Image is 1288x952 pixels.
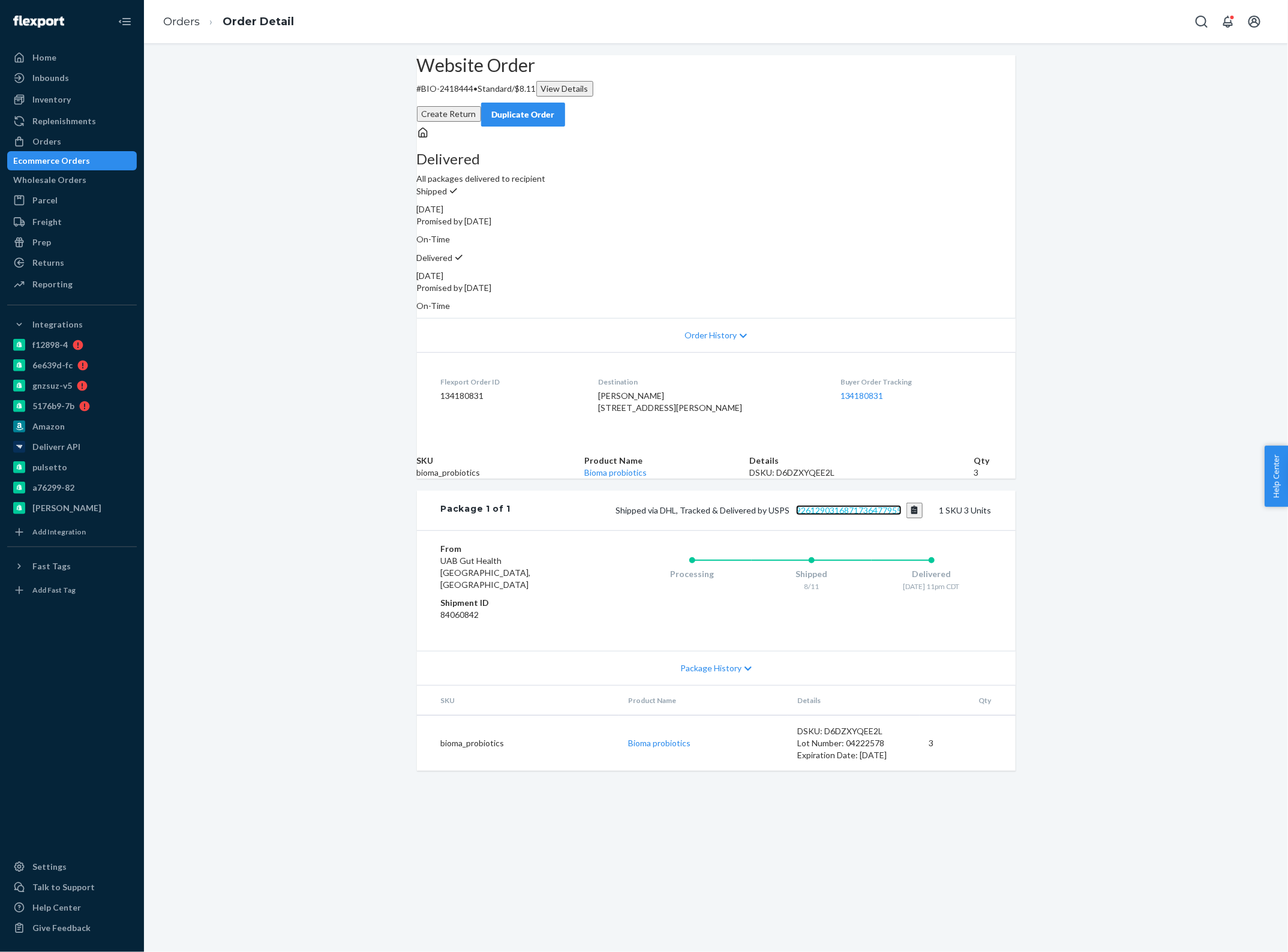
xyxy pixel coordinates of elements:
th: SKU [417,455,585,467]
p: # BIO-2418444 / $8.11 [417,81,1016,97]
div: Lot Number: 04222578 [797,737,910,749]
button: Help Center [1265,446,1288,507]
div: Inbounds [32,72,69,84]
dt: From [441,543,584,555]
th: Qty [974,455,1016,467]
a: Replenishments [7,112,137,131]
a: Add Integration [7,522,137,542]
a: Returns [7,253,137,272]
p: On-Time [417,233,1016,245]
div: Fast Tags [32,560,71,572]
div: DSKU: D6DZXYQEE2L [749,467,974,479]
div: View Details [541,83,589,95]
button: Copy tracking number [906,503,923,518]
a: Add Fast Tag [7,581,137,600]
div: Amazon [32,421,65,433]
div: 5176b9-7b [32,400,74,412]
button: Create Return [417,106,481,122]
span: [PERSON_NAME] [STREET_ADDRESS][PERSON_NAME] [598,391,742,413]
a: Parcel [7,191,137,210]
a: Bioma probiotics [628,738,690,748]
div: a76299-82 [32,482,74,494]
a: 9261290316871736477955 [796,505,902,515]
a: 134180831 [840,391,884,401]
div: Talk to Support [32,881,95,893]
span: • [474,83,478,94]
h2: Website Order [417,55,1016,75]
div: Package 1 of 1 [441,503,511,518]
a: 5176b9-7b [7,397,137,416]
a: Wholesale Orders [7,170,137,190]
a: Order Detail [223,15,294,28]
p: On-Time [417,300,1016,312]
button: Open account menu [1242,10,1266,34]
a: Home [7,48,137,67]
a: [PERSON_NAME] [7,498,137,518]
div: Wholesale Orders [13,174,86,186]
div: Integrations [32,319,83,331]
a: gnzsuz-v5 [7,376,137,395]
a: pulsetto [7,458,137,477]
a: a76299-82 [7,478,137,497]
a: 6e639d-fc [7,356,137,375]
div: f12898-4 [32,339,68,351]
a: Talk to Support [7,878,137,897]
p: Shipped [417,185,1016,197]
a: Amazon [7,417,137,436]
span: UAB Gut Health [GEOGRAPHIC_DATA], [GEOGRAPHIC_DATA] [441,555,531,590]
a: f12898-4 [7,335,137,355]
button: Give Feedback [7,918,137,938]
a: Reporting [7,275,137,294]
button: Open Search Box [1190,10,1214,34]
div: [DATE] [417,203,1016,215]
div: Processing [632,568,752,580]
div: Orders [32,136,61,148]
td: 3 [920,715,1016,771]
span: Order History [684,329,737,341]
td: bioma_probiotics [417,467,585,479]
div: Shipped [752,568,872,580]
dt: Destination [598,377,821,387]
dd: 134180831 [441,390,580,402]
a: Help Center [7,898,137,917]
div: Returns [32,257,64,269]
div: Home [32,52,56,64]
div: Help Center [32,902,81,914]
div: 1 SKU 3 Units [511,503,991,518]
button: Fast Tags [7,557,137,576]
a: Freight [7,212,137,232]
div: [PERSON_NAME] [32,502,101,514]
a: Inbounds [7,68,137,88]
dt: Buyer Order Tracking [840,377,992,387]
td: bioma_probiotics [417,715,619,771]
span: Standard [478,83,512,94]
div: Delivered [872,568,992,580]
div: Deliverr API [32,441,80,453]
a: Bioma probiotics [584,467,647,477]
a: Ecommerce Orders [7,151,137,170]
a: Settings [7,857,137,876]
div: Prep [32,236,51,248]
div: DSKU: D6DZXYQEE2L [797,725,910,737]
button: Integrations [7,315,137,334]
button: Duplicate Order [481,103,565,127]
h3: Delivered [417,151,1016,167]
button: Close Navigation [113,10,137,34]
div: 8/11 [752,581,872,591]
th: Details [788,686,920,716]
div: Duplicate Order [491,109,555,121]
dt: Shipment ID [441,597,584,609]
p: Delivered [417,251,1016,264]
button: View Details [536,81,593,97]
a: Orders [7,132,137,151]
div: Add Fast Tag [32,585,76,595]
div: Add Integration [32,527,86,537]
div: Ecommerce Orders [13,155,90,167]
td: 3 [974,467,1016,479]
th: Product Name [584,455,749,467]
th: Product Name [619,686,788,716]
dt: Flexport Order ID [441,377,580,387]
div: Reporting [32,278,73,290]
p: Promised by [DATE] [417,282,1016,294]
